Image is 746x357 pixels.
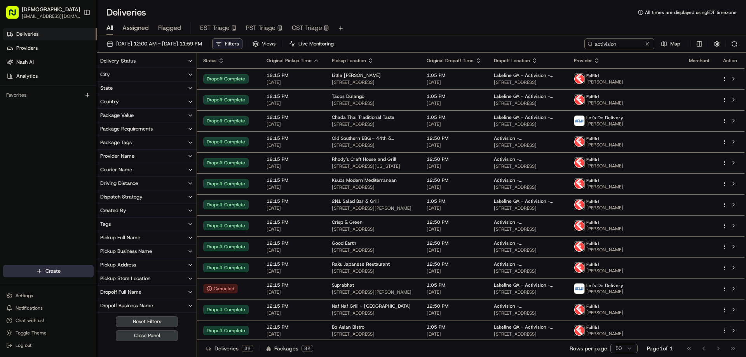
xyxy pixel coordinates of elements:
span: [PERSON_NAME] [586,247,623,253]
span: Suprabhat [332,282,354,288]
span: Activision - [GEOGRAPHIC_DATA] [494,177,561,183]
span: [DATE] [267,331,319,337]
span: [DATE] [267,184,319,190]
button: Pickup Business Name [97,245,197,258]
img: lets_do_delivery_logo.png [574,284,584,294]
div: Pickup Store Location [100,275,150,282]
span: 12:15 PM [267,240,319,246]
button: Views [249,38,279,49]
span: CST Triage [292,23,322,33]
span: [STREET_ADDRESS] [332,79,414,85]
span: Notifications [16,305,43,311]
span: 12:50 PM [427,219,481,225]
p: Rows per page [570,345,607,352]
span: Merchant [689,57,709,64]
img: profile_Fulflld_OnFleet_Thistle_SF.png [574,95,584,105]
span: Tacos Durango [332,93,364,99]
div: Dropoff Full Name [100,289,141,296]
span: [DATE] [427,184,481,190]
span: Provider [574,57,592,64]
img: profile_Fulflld_OnFleet_Thistle_SF.png [574,305,584,315]
span: [STREET_ADDRESS] [494,100,561,106]
span: Log out [16,342,31,348]
span: [STREET_ADDRESS][PERSON_NAME] [332,205,414,211]
span: [STREET_ADDRESS] [494,142,561,148]
span: [STREET_ADDRESS] [332,310,414,316]
span: Activision - [GEOGRAPHIC_DATA] [494,240,561,246]
img: profile_Fulflld_OnFleet_Thistle_SF.png [574,326,584,336]
a: Providers [3,42,97,54]
span: Original Dropoff Time [427,57,474,64]
button: Provider Name [97,150,197,163]
span: [STREET_ADDRESS] [494,184,561,190]
span: [PERSON_NAME] [586,205,623,211]
span: [STREET_ADDRESS] [494,247,561,253]
span: [STREET_ADDRESS] [332,100,414,106]
span: [DATE] [267,205,319,211]
button: Toggle Theme [3,327,94,338]
span: [PERSON_NAME] [586,163,623,169]
span: Activision - [GEOGRAPHIC_DATA] [494,135,561,141]
button: Create [3,265,94,277]
span: All times are displayed using EDT timezone [645,9,737,16]
span: Original Pickup Time [267,57,312,64]
span: Fulflld [586,240,599,247]
span: [DATE] [427,331,481,337]
span: Nash AI [16,59,34,66]
span: [PERSON_NAME] [586,184,623,190]
span: [PERSON_NAME] [586,268,623,274]
span: Raku Japanese Restaurant [332,261,390,267]
button: Delivery Status [97,54,197,68]
div: Package Tags [100,139,132,146]
span: [PERSON_NAME] [586,142,623,148]
button: Package Value [97,109,197,122]
span: Fulflld [586,303,599,310]
span: [DATE] [267,79,319,85]
span: Rhody's Craft House and Grill [332,156,396,162]
button: Notifications [3,303,94,313]
span: 12:50 PM [427,156,481,162]
span: Good Earth [332,240,356,246]
span: Bo Asian Bistro [332,324,364,330]
button: Pickup Full Name [97,231,197,244]
span: [PERSON_NAME] [586,289,623,295]
span: Little [PERSON_NAME] [332,72,381,78]
span: Chat with us! [16,317,44,324]
button: Start new chat [132,76,141,85]
div: Driving Distance [100,180,138,187]
span: Activision - [GEOGRAPHIC_DATA] [494,261,561,267]
button: Courier Name [97,163,197,176]
div: State [100,85,113,92]
span: Fulflld [586,199,599,205]
span: Deliveries [16,31,38,38]
span: Settings [16,293,33,299]
button: Log out [3,340,94,351]
button: Dropoff Full Name [97,286,197,299]
button: Close Panel [116,330,178,341]
div: Package Value [100,112,134,119]
span: 12:15 PM [267,219,319,225]
button: Driving Distance [97,177,197,190]
span: Pickup Location [332,57,366,64]
a: Nash AI [3,56,97,68]
span: Fulflld [586,136,599,142]
span: [DATE] [267,289,319,295]
img: profile_Fulflld_OnFleet_Thistle_SF.png [574,221,584,231]
span: [PERSON_NAME] [586,226,623,232]
span: [STREET_ADDRESS] [332,142,414,148]
div: Pickup Business Name [100,248,152,255]
span: [DATE] [427,163,481,169]
button: Created By [97,204,197,217]
button: Filters [212,38,242,49]
span: Lakeline QA - Activision - Floor Suite 200 [494,282,561,288]
div: Created By [100,207,126,214]
span: 1:05 PM [427,114,481,120]
button: Package Requirements [97,122,197,136]
button: Canceled [203,284,238,293]
span: Fulflld [586,219,599,226]
span: 12:50 PM [427,303,481,309]
span: [DATE] 12:00 AM - [DATE] 11:59 PM [116,40,202,47]
button: Country [97,95,197,108]
span: [STREET_ADDRESS] [494,205,561,211]
div: Deliveries [206,345,253,352]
